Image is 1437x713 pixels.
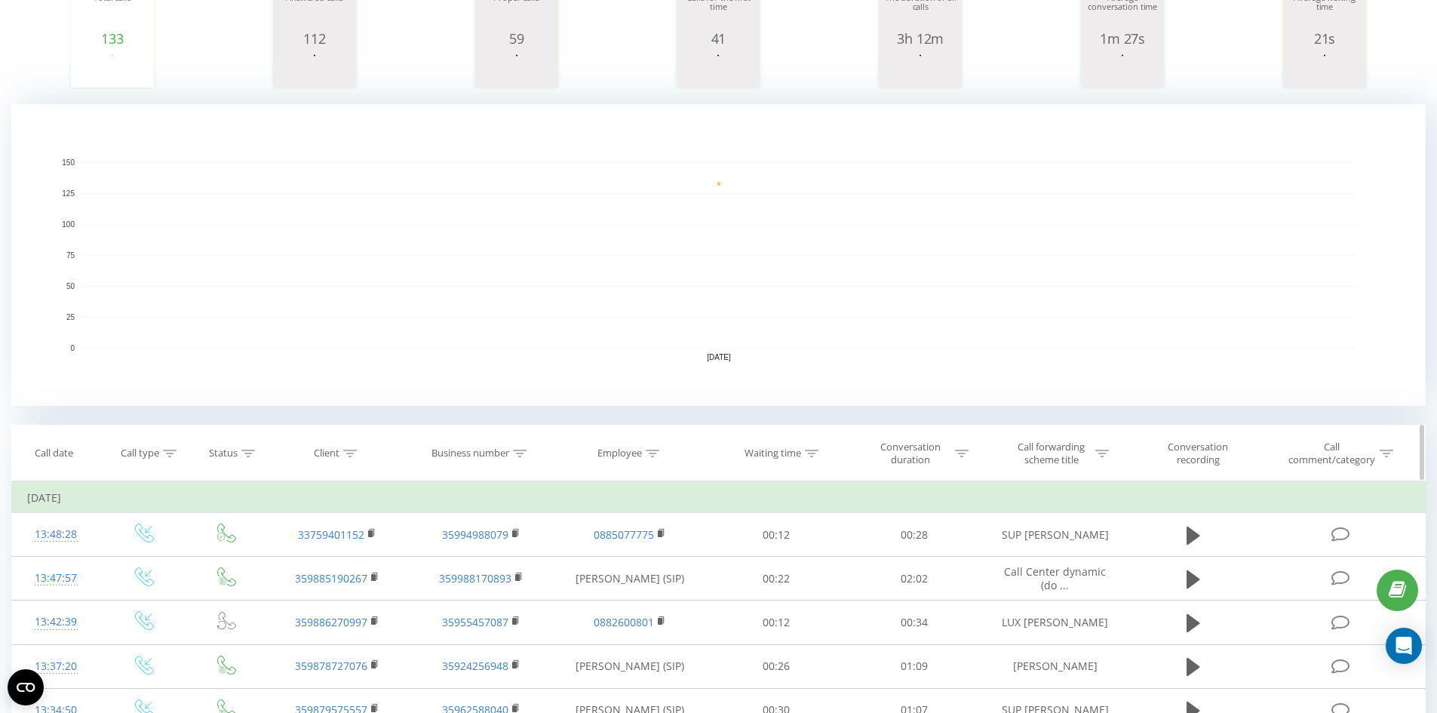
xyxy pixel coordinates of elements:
text: 150 [62,158,75,167]
text: 100 [62,220,75,229]
svg: A chart. [883,46,958,91]
a: 359878727076 [295,659,367,673]
svg: A chart. [11,104,1426,406]
text: 75 [66,251,75,260]
a: 0885077775 [594,527,654,542]
svg: A chart. [680,46,756,91]
button: Open CMP widget [8,669,44,705]
a: 0882600801 [594,615,654,629]
div: Call comment/category [1288,441,1376,466]
a: 359886270997 [295,615,367,629]
svg: A chart. [75,46,150,91]
td: [PERSON_NAME] [983,644,1126,688]
td: [PERSON_NAME] (SIP) [553,557,708,601]
svg: A chart. [1287,46,1362,91]
div: 13:37:20 [27,652,85,681]
a: 33759401152 [298,527,364,542]
td: 02:02 [846,557,984,601]
text: [DATE] [707,353,731,361]
div: Call type [121,447,159,460]
div: 112 [277,31,352,46]
text: 125 [62,189,75,198]
div: 21s [1287,31,1362,46]
div: Client [314,447,339,460]
text: 0 [70,344,75,352]
td: [DATE] [12,483,1426,513]
td: 00:28 [846,513,984,557]
div: 13:48:28 [27,520,85,549]
td: LUX [PERSON_NAME] [983,601,1126,644]
td: 00:26 [708,644,846,688]
div: 13:42:39 [27,607,85,637]
td: [PERSON_NAME] (SIP) [553,644,708,688]
td: SUP [PERSON_NAME] [983,513,1126,557]
div: 133 [75,31,150,46]
span: Call Center dynamic (do ... [1004,564,1106,592]
a: 35955457087 [442,615,508,629]
div: Open Intercom Messenger [1386,628,1422,664]
td: 01:09 [846,644,984,688]
div: Conversation recording [1149,441,1247,466]
div: Call date [35,447,73,460]
div: Status [209,447,238,460]
div: 3h 12m [883,31,958,46]
div: 59 [479,31,554,46]
td: 00:34 [846,601,984,644]
svg: A chart. [1085,46,1160,91]
text: 50 [66,282,75,290]
a: 35994988079 [442,527,508,542]
a: 359885190267 [295,571,367,585]
div: 13:47:57 [27,564,85,593]
div: Employee [597,447,642,460]
div: 1m 27s [1085,31,1160,46]
td: 00:12 [708,601,846,644]
svg: A chart. [277,46,352,91]
td: 00:22 [708,557,846,601]
div: Waiting time [745,447,801,460]
text: 25 [66,313,75,321]
div: Conversation duration [870,441,951,466]
a: 35924256948 [442,659,508,673]
div: Call forwarding scheme title [1011,441,1092,466]
a: 359988170893 [439,571,511,585]
svg: A chart. [479,46,554,91]
td: 00:12 [708,513,846,557]
div: Business number [431,447,509,460]
div: 41 [680,31,756,46]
